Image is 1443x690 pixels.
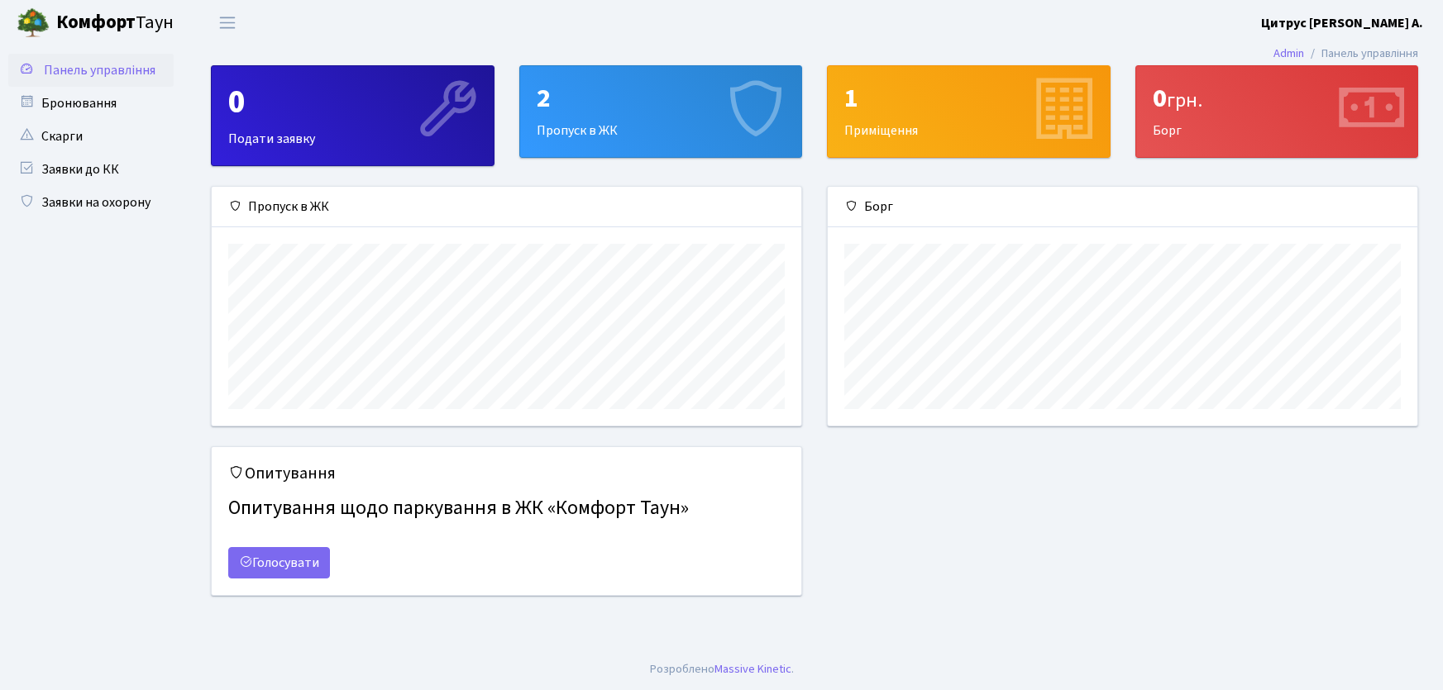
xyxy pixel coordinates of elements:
a: Massive Kinetic [714,660,791,678]
span: грн. [1167,86,1202,115]
b: Цитрус [PERSON_NAME] А. [1261,14,1423,32]
div: 0 [228,83,477,122]
div: . [650,660,794,678]
a: Admin [1273,45,1304,62]
div: 2 [537,83,786,114]
button: Переключити навігацію [207,9,248,36]
div: Пропуск в ЖК [520,66,802,157]
a: Панель управління [8,54,174,87]
a: Заявки до КК [8,153,174,186]
a: 0Подати заявку [211,65,495,166]
b: Комфорт [56,9,136,36]
h4: Опитування щодо паркування в ЖК «Комфорт Таун» [228,490,785,527]
a: Цитрус [PERSON_NAME] А. [1261,13,1423,33]
div: 0 [1153,83,1402,114]
div: 1 [844,83,1093,114]
nav: breadcrumb [1249,36,1443,71]
a: Бронювання [8,87,174,120]
a: 1Приміщення [827,65,1111,158]
div: Борг [1136,66,1418,157]
div: Подати заявку [212,66,494,165]
div: Приміщення [828,66,1110,157]
span: Таун [56,9,174,37]
a: Розроблено [650,660,714,678]
a: Голосувати [228,547,330,578]
div: Борг [828,187,1417,227]
img: logo.png [17,7,50,40]
span: Панель управління [44,61,155,79]
div: Пропуск в ЖК [212,187,801,227]
a: 2Пропуск в ЖК [519,65,803,158]
h5: Опитування [228,464,785,483]
li: Панель управління [1304,45,1418,63]
a: Скарги [8,120,174,153]
a: Заявки на охорону [8,186,174,219]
